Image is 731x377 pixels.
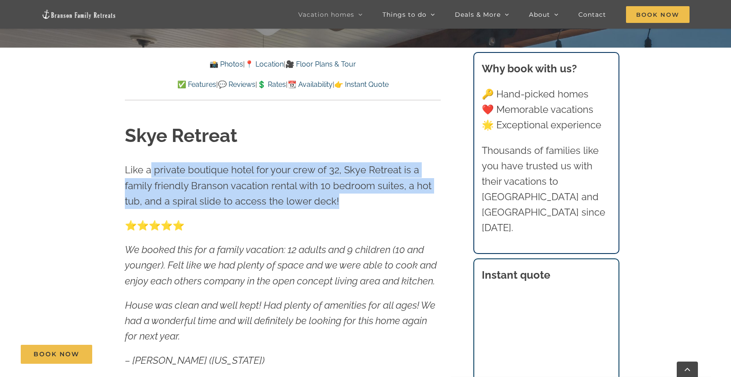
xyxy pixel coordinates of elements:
a: ✅ Features [177,80,216,89]
p: Thousands of families like you have trusted us with their vacations to [GEOGRAPHIC_DATA] and [GEO... [482,143,611,236]
p: | | [125,59,441,70]
a: 📍 Location [245,60,284,68]
a: 👉 Instant Quote [334,80,389,89]
img: Branson Family Retreats Logo [41,9,116,19]
strong: Instant quote [482,269,550,281]
p: 🔑 Hand-picked homes ❤️ Memorable vacations 🌟 Exceptional experience [482,86,611,133]
span: Book Now [626,6,690,23]
p: ⭐️⭐️⭐️⭐️⭐️ [125,218,441,233]
h1: Skye Retreat [125,123,441,149]
a: 📆 Availability [288,80,333,89]
span: Contact [578,11,606,18]
span: Deals & More [455,11,501,18]
span: Things to do [382,11,427,18]
em: We booked this for a family vacation: 12 adults and 9 children (10 and younger). Felt like we had... [125,244,437,286]
em: House was clean and well kept! Had plenty of amenities for all ages! We had a wonderful time and ... [125,299,435,342]
span: Like a private boutique hotel for your crew of 32, Skye Retreat is a family friendly Branson vaca... [125,164,431,206]
p: | | | | [125,79,441,90]
a: 💬 Reviews [218,80,255,89]
a: 💲 Rates [257,80,286,89]
span: Vacation homes [298,11,354,18]
span: Book Now [34,351,79,358]
span: About [529,11,550,18]
h3: Why book with us? [482,61,611,77]
a: Book Now [21,345,92,364]
a: 📸 Photos [210,60,243,68]
a: 🎥 Floor Plans & Tour [285,60,356,68]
